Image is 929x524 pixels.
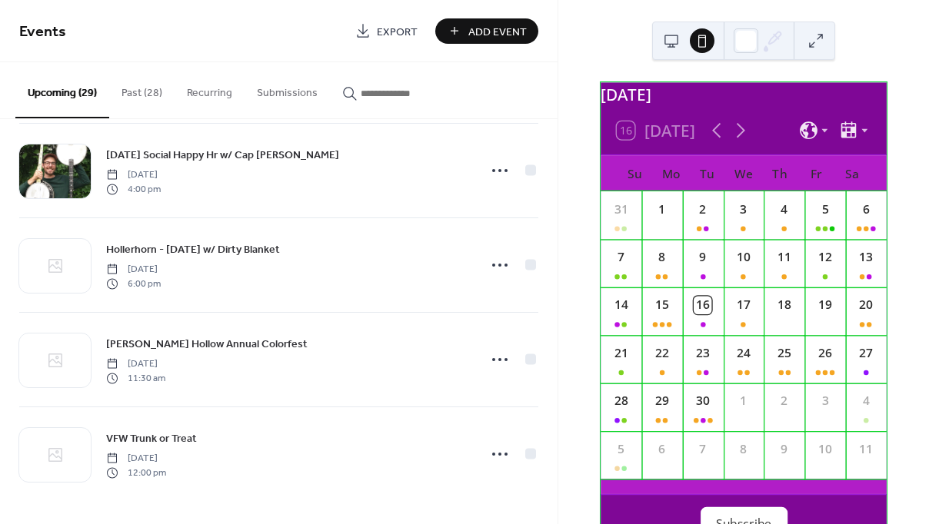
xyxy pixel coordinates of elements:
[106,148,339,164] span: [DATE] Social Happy Hr w/ Cap [PERSON_NAME]
[612,392,630,410] div: 28
[694,201,711,218] div: 2
[775,440,793,458] div: 9
[106,429,197,447] a: VFW Trunk or Treat
[834,155,871,191] div: Sa
[109,62,175,117] button: Past (28)
[857,201,874,218] div: 6
[106,242,280,258] span: Hollerhorn - [DATE] w/ Dirty Blanket
[106,240,280,258] a: Hollerhorn - [DATE] w/ Dirty Blanket
[653,248,671,266] div: 8
[106,263,161,277] span: [DATE]
[106,452,166,466] span: [DATE]
[816,297,834,314] div: 19
[653,344,671,362] div: 22
[344,18,429,44] a: Export
[106,277,161,290] span: 6:00 pm
[816,344,834,362] div: 26
[468,24,527,40] span: Add Event
[816,392,834,410] div: 3
[734,297,752,314] div: 17
[435,18,538,44] button: Add Event
[694,440,711,458] div: 7
[775,248,793,266] div: 11
[377,24,418,40] span: Export
[694,392,711,410] div: 30
[653,155,689,191] div: Mo
[734,440,752,458] div: 8
[653,440,671,458] div: 6
[857,344,874,362] div: 27
[106,357,165,371] span: [DATE]
[816,201,834,218] div: 5
[857,297,874,314] div: 20
[734,201,752,218] div: 3
[775,344,793,362] div: 25
[775,392,793,410] div: 2
[798,155,834,191] div: Fr
[106,466,166,479] span: 12:00 pm
[601,82,887,106] div: [DATE]
[106,146,339,164] a: [DATE] Social Happy Hr w/ Cap [PERSON_NAME]
[775,201,793,218] div: 4
[725,155,761,191] div: We
[612,248,630,266] div: 7
[734,248,752,266] div: 10
[734,344,752,362] div: 24
[612,440,630,458] div: 5
[689,155,725,191] div: Tu
[612,344,630,362] div: 21
[761,155,797,191] div: Th
[612,297,630,314] div: 14
[19,17,66,47] span: Events
[612,201,630,218] div: 31
[175,62,245,117] button: Recurring
[106,337,308,353] span: [PERSON_NAME] Hollow Annual Colorfest
[775,297,793,314] div: 18
[617,155,653,191] div: Su
[653,201,671,218] div: 1
[734,392,752,410] div: 1
[694,344,711,362] div: 23
[106,431,197,447] span: VFW Trunk or Treat
[653,392,671,410] div: 29
[816,440,834,458] div: 10
[106,371,165,385] span: 11:30 am
[694,248,711,266] div: 9
[106,335,308,353] a: [PERSON_NAME] Hollow Annual Colorfest
[857,440,874,458] div: 11
[857,392,874,410] div: 4
[694,297,711,314] div: 16
[106,168,161,182] span: [DATE]
[653,297,671,314] div: 15
[106,182,161,196] span: 4:00 pm
[857,248,874,266] div: 13
[816,248,834,266] div: 12
[245,62,330,117] button: Submissions
[15,62,109,118] button: Upcoming (29)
